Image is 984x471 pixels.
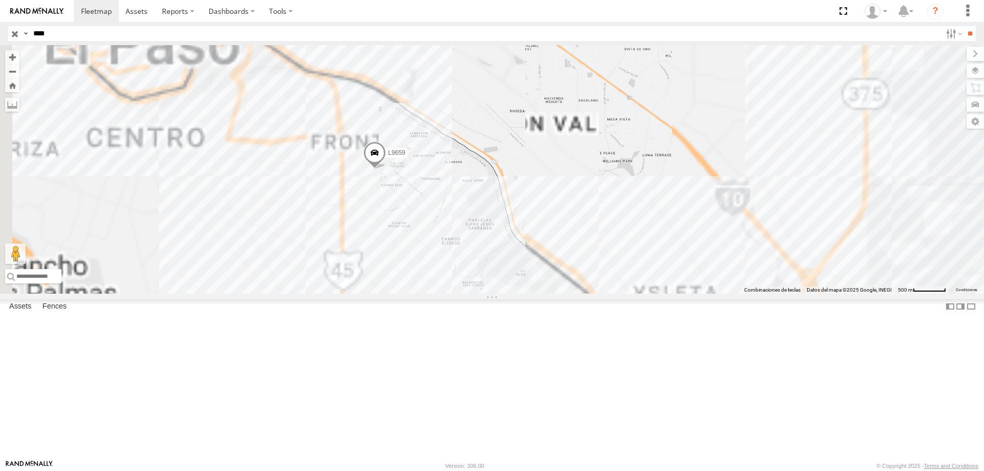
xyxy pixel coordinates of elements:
label: Fences [37,299,72,314]
a: Terms and Conditions [924,463,978,469]
label: Measure [5,97,19,112]
button: Escala del mapa: 500 m por 61 píxeles [895,286,949,294]
label: Assets [4,299,36,314]
a: Visit our Website [6,461,53,471]
button: Zoom Home [5,78,19,92]
label: Search Filter Options [942,26,964,41]
button: Combinaciones de teclas [744,286,801,294]
label: Search Query [22,26,30,41]
img: rand-logo.svg [10,8,64,15]
div: © Copyright 2025 - [876,463,978,469]
div: MANUEL HERNANDEZ [861,4,891,19]
button: Arrastra el hombrecito naranja al mapa para abrir Street View [5,243,26,264]
label: Hide Summary Table [966,299,976,314]
span: Datos del mapa ©2025 Google, INEGI [807,287,892,293]
label: Dock Summary Table to the Right [955,299,966,314]
span: L9659 [388,149,405,156]
button: Zoom out [5,64,19,78]
label: Map Settings [967,114,984,129]
span: 500 m [898,287,913,293]
label: Dock Summary Table to the Left [945,299,955,314]
div: Version: 306.00 [445,463,484,469]
i: ? [927,3,944,19]
button: Zoom in [5,50,19,64]
a: Condiciones (se abre en una nueva pestaña) [956,288,977,292]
